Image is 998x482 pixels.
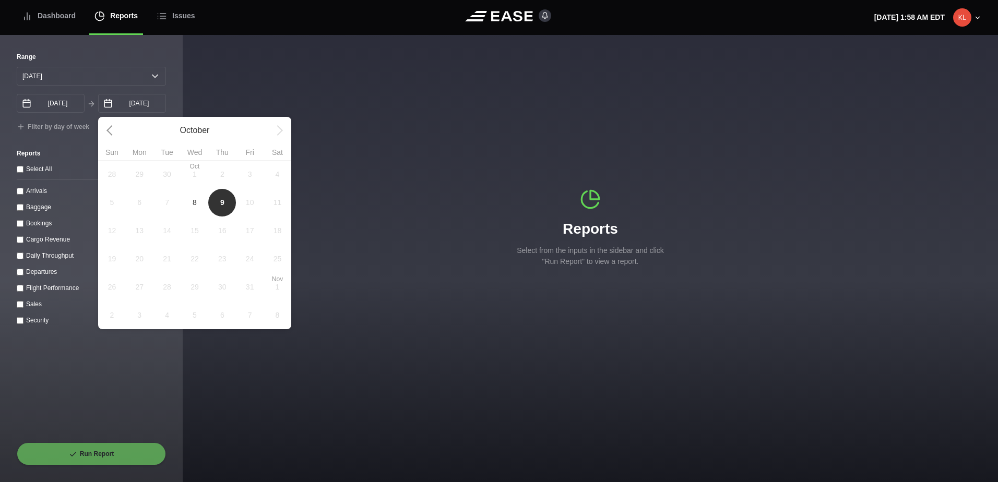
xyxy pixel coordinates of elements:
[26,268,57,275] label: Departures
[126,149,153,156] span: Mon
[17,149,166,158] label: Reports
[512,189,669,267] div: Reports
[26,317,49,324] label: Security
[26,220,52,227] label: Bookings
[17,94,85,113] input: mm/dd/yyyy
[953,8,971,27] img: 8d9eb65ae2cfb5286abbcbdb12c50e97
[17,123,89,131] button: Filter by day of week
[264,149,291,156] span: Sat
[17,52,166,62] label: Range
[512,218,669,240] h1: Reports
[236,149,264,156] span: Fri
[874,12,945,23] p: [DATE] 1:58 AM EDT
[181,149,209,156] span: Wed
[26,187,47,195] label: Arrivals
[126,124,264,137] span: October
[193,197,197,208] span: 8
[26,252,74,259] label: Daily Throughput
[512,245,669,267] p: Select from the inputs in the sidebar and click "Run Report" to view a report.
[26,284,79,292] label: Flight Performance
[208,149,236,156] span: Thu
[98,94,166,113] input: mm/dd/yyyy
[98,149,126,156] span: Sun
[26,300,42,308] label: Sales
[26,236,70,243] label: Cargo Revenue
[26,165,52,173] label: Select All
[26,203,51,211] label: Baggage
[153,149,181,156] span: Tue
